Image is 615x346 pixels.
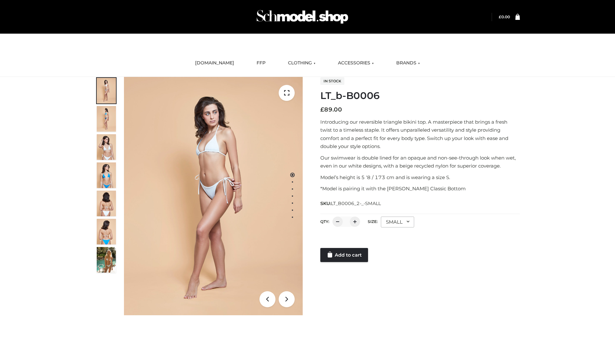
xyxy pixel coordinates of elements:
[320,200,381,207] span: SKU:
[499,14,501,19] span: £
[320,106,324,113] span: £
[254,4,350,29] img: Schmodel Admin 964
[97,106,116,132] img: ArielClassicBikiniTop_CloudNine_AzureSky_OW114ECO_2-scaled.jpg
[391,56,425,70] a: BRANDS
[320,90,520,102] h1: LT_b-B0006
[97,78,116,103] img: ArielClassicBikiniTop_CloudNine_AzureSky_OW114ECO_1-scaled.jpg
[320,77,344,85] span: In stock
[97,162,116,188] img: ArielClassicBikiniTop_CloudNine_AzureSky_OW114ECO_4-scaled.jpg
[499,14,510,19] a: £0.00
[320,154,520,170] p: Our swimwear is double lined for an opaque and non-see-through look when wet, even in our white d...
[333,56,379,70] a: ACCESSORIES
[97,191,116,216] img: ArielClassicBikiniTop_CloudNine_AzureSky_OW114ECO_7-scaled.jpg
[499,14,510,19] bdi: 0.00
[381,217,414,227] div: SMALL
[320,106,342,113] bdi: 89.00
[97,134,116,160] img: ArielClassicBikiniTop_CloudNine_AzureSky_OW114ECO_3-scaled.jpg
[320,219,329,224] label: QTY:
[97,219,116,244] img: ArielClassicBikiniTop_CloudNine_AzureSky_OW114ECO_8-scaled.jpg
[331,201,381,206] span: LT_B0006_2-_-SMALL
[97,247,116,273] img: Arieltop_CloudNine_AzureSky2.jpg
[368,219,378,224] label: Size:
[320,173,520,182] p: Model’s height is 5 ‘8 / 173 cm and is wearing a size S.
[252,56,270,70] a: FFP
[283,56,320,70] a: CLOTHING
[190,56,239,70] a: [DOMAIN_NAME]
[320,118,520,151] p: Introducing our reversible triangle bikini top. A masterpiece that brings a fresh twist to a time...
[124,77,303,315] img: ArielClassicBikiniTop_CloudNine_AzureSky_OW114ECO_1
[320,248,368,262] a: Add to cart
[320,185,520,193] p: *Model is pairing it with the [PERSON_NAME] Classic Bottom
